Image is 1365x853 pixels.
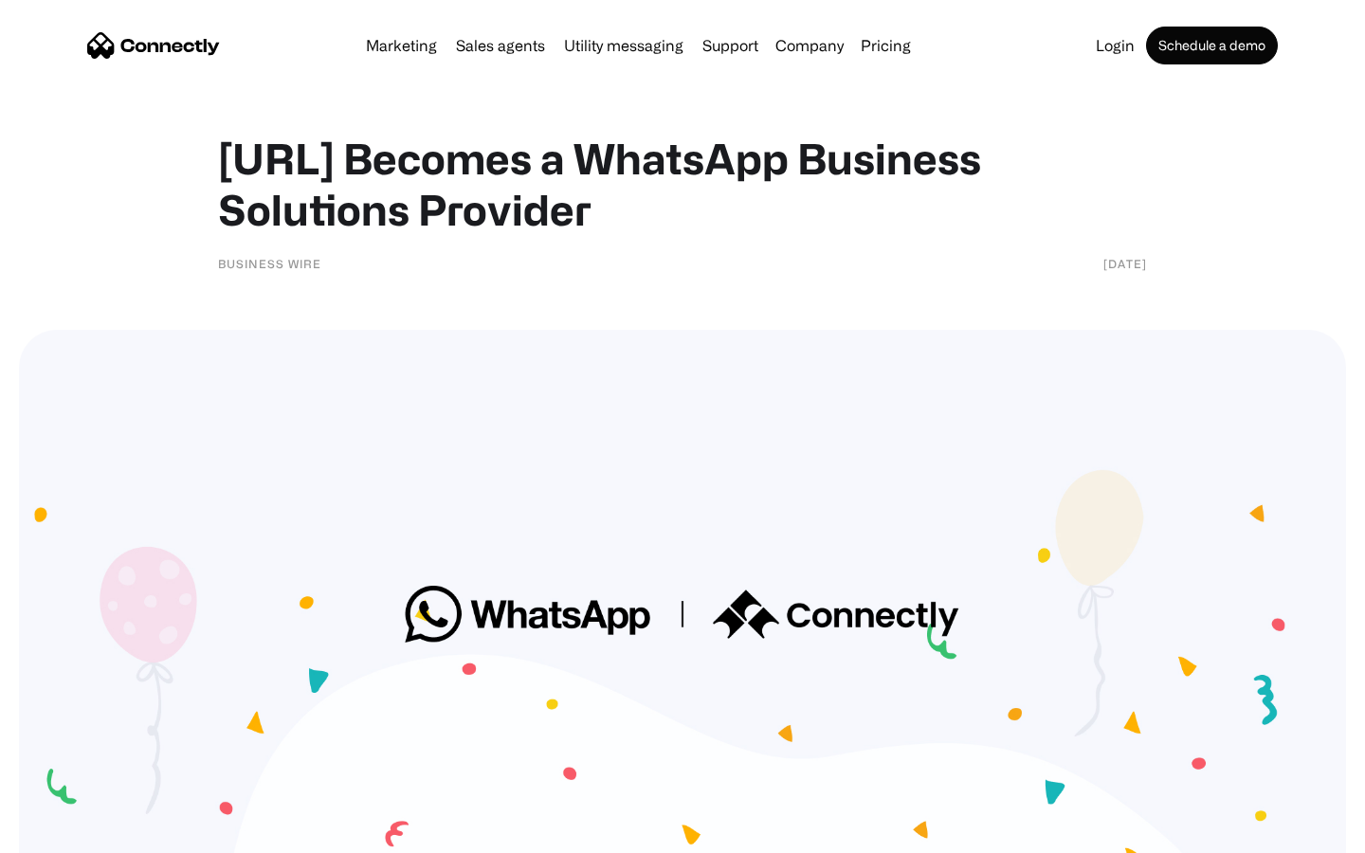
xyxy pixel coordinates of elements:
a: Utility messaging [556,38,691,53]
aside: Language selected: English [19,820,114,846]
a: Login [1088,38,1142,53]
a: Support [695,38,766,53]
a: Pricing [853,38,919,53]
a: Sales agents [448,38,553,53]
div: Company [775,32,844,59]
div: [DATE] [1103,254,1147,273]
div: Business Wire [218,254,321,273]
ul: Language list [38,820,114,846]
h1: [URL] Becomes a WhatsApp Business Solutions Provider [218,133,1147,235]
a: Schedule a demo [1146,27,1278,64]
a: Marketing [358,38,445,53]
